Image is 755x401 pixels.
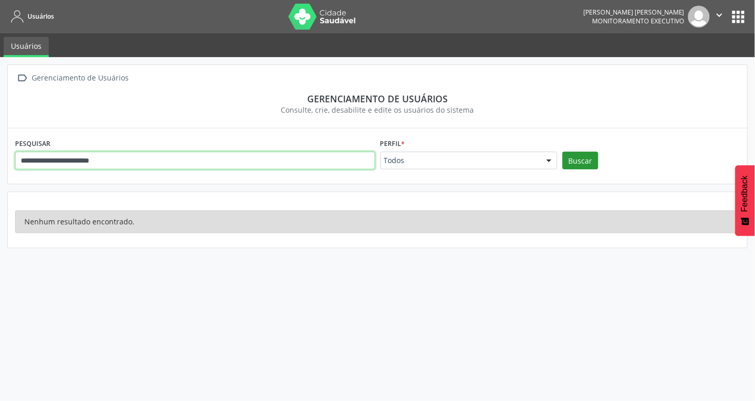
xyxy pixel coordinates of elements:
button: Feedback - Mostrar pesquisa [735,165,755,236]
div: Gerenciamento de usuários [22,93,733,104]
button: Buscar [562,152,598,169]
div: Gerenciamento de Usuários [30,71,131,86]
a: Usuários [7,8,54,25]
label: Perfil [380,136,405,152]
div: [PERSON_NAME] [PERSON_NAME] [583,8,684,17]
span: Feedback [740,176,750,212]
div: Nenhum resultado encontrado. [15,210,740,233]
div: Consulte, crie, desabilite e edite os usuários do sistema [22,104,733,115]
span: Todos [384,155,537,166]
button: apps [730,8,748,26]
i:  [714,9,725,21]
button:  [710,6,730,28]
i:  [15,71,30,86]
a: Usuários [4,37,49,57]
span: Monitoramento Executivo [592,17,684,25]
img: img [688,6,710,28]
label: PESQUISAR [15,136,50,152]
a:  Gerenciamento de Usuários [15,71,131,86]
span: Usuários [28,12,54,21]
